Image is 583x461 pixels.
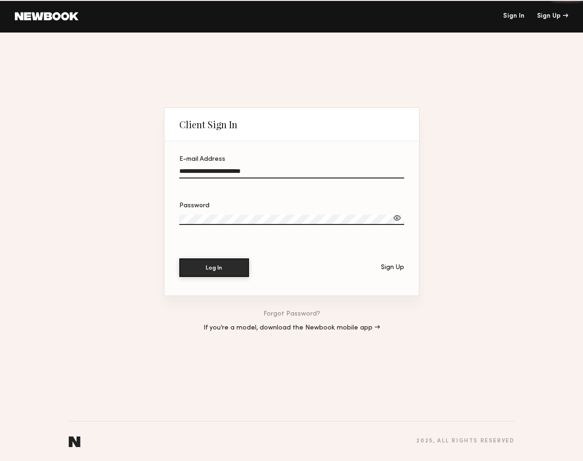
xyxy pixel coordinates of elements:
input: E-mail Address [179,168,404,178]
div: 2025 , all rights reserved [416,438,514,444]
button: Log In [179,258,249,277]
a: Forgot Password? [263,311,320,317]
a: If you’re a model, download the Newbook mobile app → [203,325,380,331]
div: E-mail Address [179,156,404,163]
input: Password [179,215,404,225]
div: Sign Up [381,264,404,271]
div: Password [179,203,404,209]
a: Sign In [503,13,524,20]
div: Client Sign In [179,119,237,130]
div: Sign Up [537,13,568,20]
